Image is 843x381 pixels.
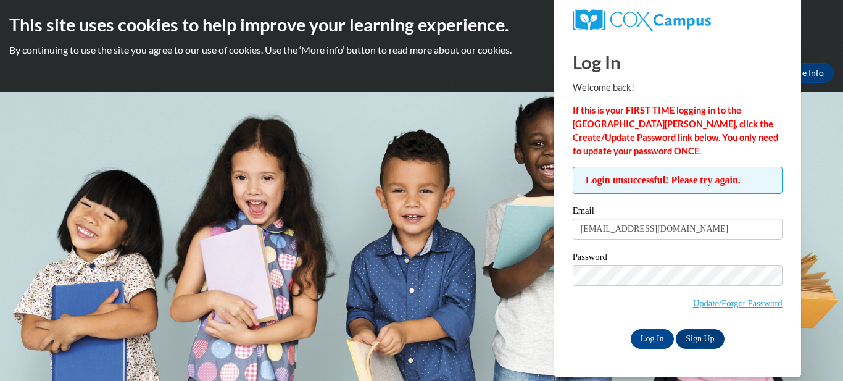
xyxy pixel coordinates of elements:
[573,206,783,219] label: Email
[9,12,834,37] h2: This site uses cookies to help improve your learning experience.
[631,329,674,349] input: Log In
[573,167,783,194] span: Login unsuccessful! Please try again.
[776,63,834,83] a: More Info
[693,298,783,308] a: Update/Forgot Password
[9,43,834,57] p: By continuing to use the site you agree to our use of cookies. Use the ‘More info’ button to read...
[676,329,724,349] a: Sign Up
[573,81,783,94] p: Welcome back!
[573,105,778,156] strong: If this is your FIRST TIME logging in to the [GEOGRAPHIC_DATA][PERSON_NAME], click the Create/Upd...
[573,9,711,31] img: COX Campus
[573,49,783,75] h1: Log In
[573,253,783,265] label: Password
[573,9,783,31] a: COX Campus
